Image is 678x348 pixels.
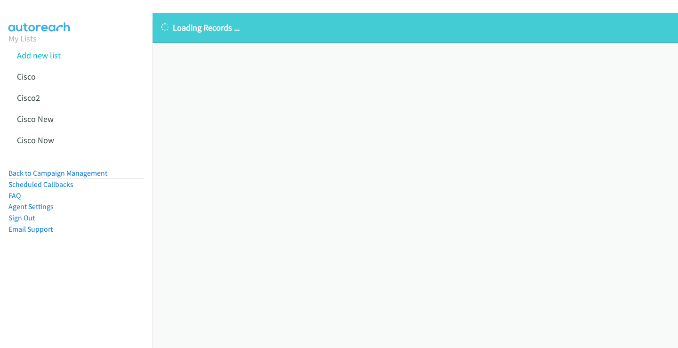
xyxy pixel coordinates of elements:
[8,191,21,200] a: FAQ
[17,113,54,124] a: Cisco New
[8,202,54,211] a: Agent Settings
[8,225,53,234] a: Email Support
[8,33,37,44] a: My Lists
[17,71,36,82] a: Cisco
[17,50,61,61] a: Add new list
[17,135,54,146] a: Cisco Now
[8,180,73,189] a: Scheduled Callbacks
[8,169,107,178] a: Back to Campaign Management
[17,92,40,103] a: Cisco2
[161,21,670,34] p: Loading Records ...
[8,213,35,222] a: Sign Out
